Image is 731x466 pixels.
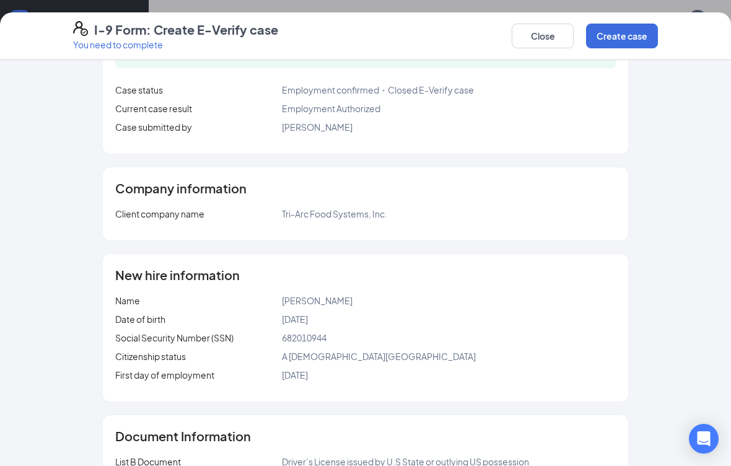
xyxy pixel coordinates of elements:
[115,269,240,281] span: New hire information
[586,24,658,48] button: Create case
[115,121,192,133] span: Case submitted by
[115,369,214,380] span: First day of employment
[689,424,719,454] div: Open Intercom Messenger
[115,84,163,95] span: Case status
[282,103,380,114] span: Employment Authorized
[282,84,474,95] span: Employment confirmed・Closed E-Verify case
[282,332,326,343] span: 682010944
[512,24,574,48] button: Close
[115,351,186,362] span: Citizenship status
[282,351,476,362] span: A [DEMOGRAPHIC_DATA][GEOGRAPHIC_DATA]
[115,430,251,442] span: Document Information
[73,21,88,36] svg: FormI9EVerifyIcon
[282,121,352,133] span: [PERSON_NAME]
[115,208,204,219] span: Client company name
[115,182,247,195] span: Company information
[115,295,140,306] span: Name
[115,332,234,343] span: Social Security Number (SSN)
[282,208,387,219] span: Tri-Arc Food Systems, Inc.
[282,314,308,325] span: [DATE]
[115,314,165,325] span: Date of birth
[115,103,192,114] span: Current case result
[282,295,352,306] span: [PERSON_NAME]
[94,21,278,38] h4: I-9 Form: Create E-Verify case
[73,38,278,51] p: You need to complete
[282,369,308,380] span: [DATE]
